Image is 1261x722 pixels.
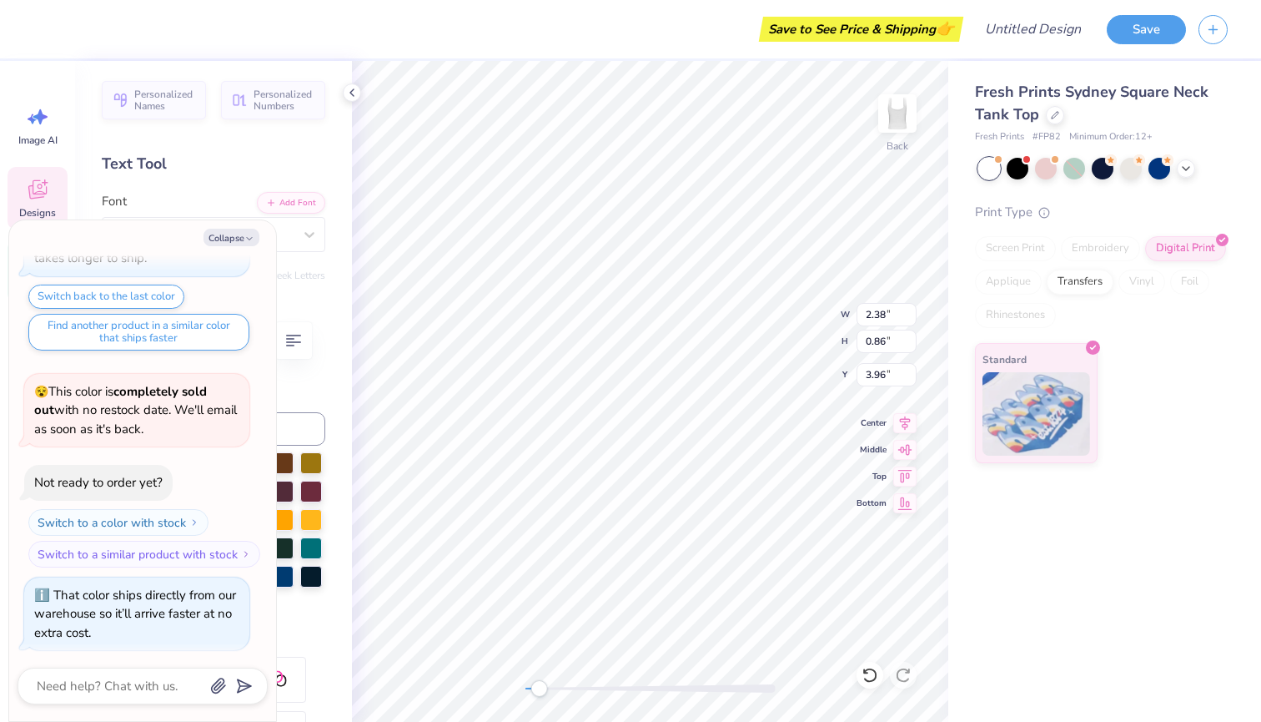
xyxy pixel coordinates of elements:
[34,474,163,491] div: Not ready to order yet?
[257,192,325,214] button: Add Font
[102,153,325,175] div: Text Tool
[1107,15,1186,44] button: Save
[1145,236,1226,261] div: Digital Print
[34,383,207,419] strong: completely sold out
[28,541,260,568] button: Switch to a similar product with stock
[254,88,315,112] span: Personalized Numbers
[857,497,887,510] span: Bottom
[102,81,206,119] button: Personalized Names
[1061,236,1140,261] div: Embroidery
[857,417,887,430] span: Center
[19,206,56,220] span: Designs
[975,303,1056,328] div: Rhinestones
[857,443,887,457] span: Middle
[1047,270,1113,295] div: Transfers
[887,139,908,154] div: Back
[203,229,259,246] button: Collapse
[975,270,1042,295] div: Applique
[1170,270,1209,295] div: Foil
[241,549,251,559] img: Switch to a similar product with stock
[936,18,954,38] span: 👉
[982,351,1027,368] span: Standard
[102,192,127,211] label: Font
[34,587,236,641] div: That color ships directly from our warehouse so it’ll arrive faster at no extra cost.
[857,470,887,483] span: Top
[18,134,58,147] span: Image AI
[530,680,547,697] div: Accessibility label
[28,314,249,351] button: Find another product in a similar color that ships faster
[1069,130,1153,144] span: Minimum Order: 12 +
[134,88,196,112] span: Personalized Names
[975,203,1228,222] div: Print Type
[28,285,184,309] button: Switch back to the last color
[221,81,325,119] button: Personalized Numbers
[881,97,914,130] img: Back
[34,383,237,437] span: This color is with no restock date. We'll email as soon as it's back.
[34,384,48,400] span: 😵
[1032,130,1061,144] span: # FP82
[975,130,1024,144] span: Fresh Prints
[189,518,199,528] img: Switch to a color with stock
[28,509,208,536] button: Switch to a color with stock
[975,82,1208,124] span: Fresh Prints Sydney Square Neck Tank Top
[982,372,1090,456] img: Standard
[972,13,1094,46] input: Untitled Design
[1118,270,1165,295] div: Vinyl
[975,236,1056,261] div: Screen Print
[763,17,959,42] div: Save to See Price & Shipping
